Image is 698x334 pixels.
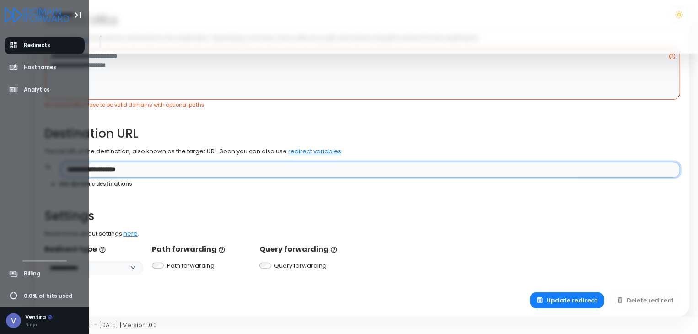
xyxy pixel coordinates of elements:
a: Logo [5,8,69,21]
div: Ventira [25,313,53,322]
div: Ninja [25,322,53,328]
a: Analytics [5,81,85,99]
p: Path forwarding [152,244,250,255]
span: Billing [24,270,40,278]
label: Path forwarding [167,261,215,270]
button: Delete redirect [610,292,681,308]
button: Toggle Aside [69,6,86,24]
span: Analytics [24,86,50,94]
p: Query forwarding [259,244,358,255]
a: redirect variables [289,147,342,156]
span: Redirects [24,42,50,49]
button: Use dynamic destinations [45,178,138,191]
p: Redirect type [45,244,143,255]
img: Avatar [6,313,21,329]
a: Redirects [5,37,85,54]
p: The full URL of the destination, also known as the target URL. Soon you can also use . [45,147,681,156]
span: Copyright © [DATE] - [DATE] | Version 1.0.0 [36,321,157,329]
h2: Settings [45,209,681,223]
div: All source URLs have to be valid domains with optional paths [45,101,681,109]
h2: Destination URL [45,127,681,141]
button: Update redirect [530,292,604,308]
a: Hostnames [5,59,85,76]
a: Billing [5,265,85,283]
span: Hostnames [24,64,56,71]
label: Query forwarding [274,261,327,270]
p: Read more about settings . [45,229,681,238]
span: 0.0% of hits used [24,292,72,300]
a: 0.0% of hits used [5,287,85,305]
a: here [124,229,138,238]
